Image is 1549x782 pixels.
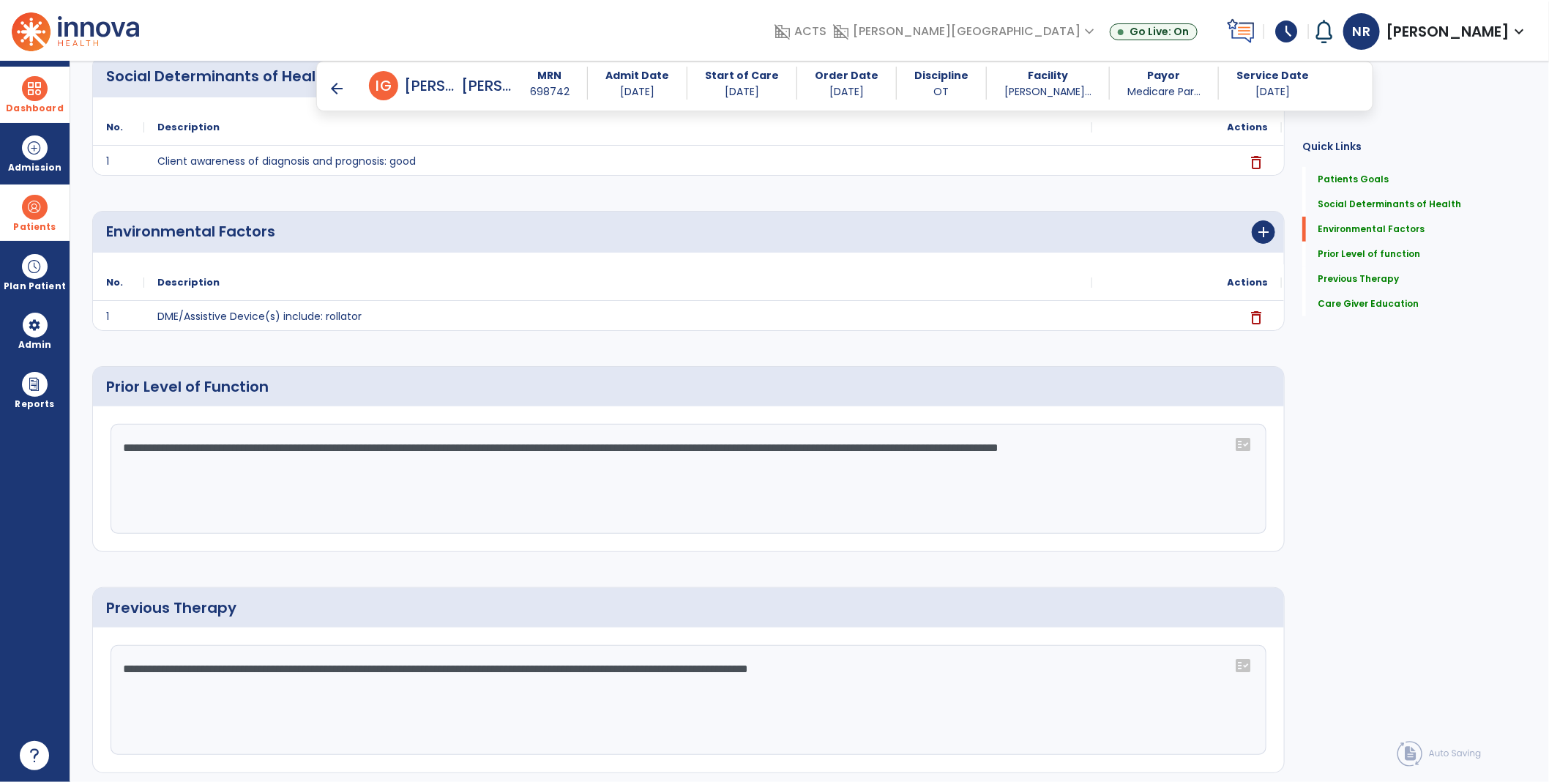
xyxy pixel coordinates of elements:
[1302,140,1362,154] span: Quick Links
[157,146,1079,176] span: Client awareness of diagnosis and prognosis: good
[620,84,654,99] span: [DATE]
[380,75,392,97] span: G
[157,275,220,290] span: Description
[1028,67,1068,84] div: Facility
[1318,223,1425,237] a: Environmental Factors
[1255,223,1272,241] span: add
[6,104,63,113] span: Dashboard
[605,67,669,84] div: Admit Date
[829,84,864,99] span: [DATE]
[1234,657,1252,674] span: fact_check
[815,67,878,84] div: Order Date
[1397,741,1423,767] img: arrow-circle.svg
[934,84,949,99] span: OT
[914,67,968,84] div: Discipline
[1386,21,1510,42] h7: [PERSON_NAME]
[93,146,1282,175] div: Press SPACE to select this row.
[106,220,275,244] p: Environmental Factors
[1148,67,1181,84] div: Payor
[4,282,66,291] span: Plan Patient
[1236,67,1309,84] div: Service Date
[1227,18,1256,44] img: Icon Feedback
[93,301,1282,330] div: Press SPACE to select this row.
[106,120,123,135] span: No.
[8,163,61,172] span: Admission
[376,75,379,97] span: I
[1343,8,1529,55] button: NR[PERSON_NAME]expand_more
[1343,13,1380,50] h7: NR
[15,400,54,409] span: Reports
[1318,198,1461,212] a: Social Determinants of Health
[1245,154,1269,171] span: delete
[1127,84,1201,99] span: Medicare Par...
[106,65,332,89] p: Social Determinants of Health
[13,223,56,231] span: Patients
[1234,436,1252,453] span: fact_check
[328,80,346,97] div: arrow_back
[1004,84,1091,99] span: [PERSON_NAME]...
[157,120,220,135] span: Description
[18,340,52,349] span: Admin
[106,275,123,290] span: No.
[1228,120,1269,135] span: Actions
[1313,20,1336,43] img: bell.svg
[1318,273,1399,286] a: Previous Therapy
[1245,309,1269,327] span: delete
[1318,248,1420,261] a: Prior Level of function
[93,146,144,175] div: 1
[1252,220,1275,244] button: add
[157,302,1079,331] span: DME/Assistive Device(s) include: rollator
[538,67,562,84] div: MRN
[1510,23,1528,40] span: expand_more
[93,301,144,330] div: 1
[404,75,455,97] h6: [PERSON_NAME],
[1264,13,1309,50] button: schedule
[106,597,1275,619] p: Previous Therapy
[1228,275,1269,290] span: Actions
[725,84,759,99] span: [DATE]
[705,67,779,84] div: Start of Care
[1403,745,1482,761] img: auto-saving-icon-txt.svg
[12,9,139,51] img: logo.svg
[1318,174,1389,187] a: Patients Goals
[1255,84,1290,99] span: [DATE]
[461,75,512,97] h6: [PERSON_NAME]
[1273,18,1299,45] span: schedule
[106,376,1275,398] p: Prior Level of Function
[1318,298,1419,311] a: Care Giver Education
[530,84,570,99] span: 698742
